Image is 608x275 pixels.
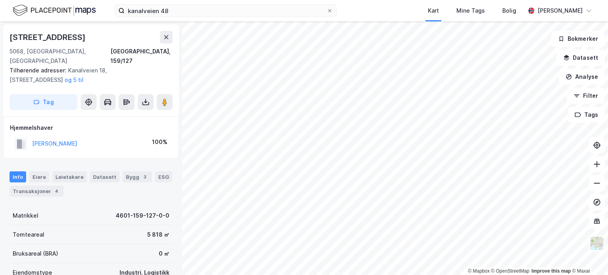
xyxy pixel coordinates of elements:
div: 4 [53,187,61,195]
img: Z [589,236,604,251]
div: [STREET_ADDRESS] [9,31,87,44]
div: Bruksareal (BRA) [13,249,58,258]
div: Bygg [123,171,152,182]
div: ESG [155,171,172,182]
div: Datasett [90,171,120,182]
div: 5068, [GEOGRAPHIC_DATA], [GEOGRAPHIC_DATA] [9,47,110,66]
div: Mine Tags [456,6,485,15]
div: Bolig [502,6,516,15]
div: [GEOGRAPHIC_DATA], 159/127 [110,47,173,66]
div: Kontrollprogram for chat [568,237,608,275]
div: Tomteareal [13,230,44,239]
iframe: Chat Widget [568,237,608,275]
img: logo.f888ab2527a4732fd821a326f86c7f29.svg [13,4,96,17]
div: Eiere [29,171,49,182]
button: Tags [568,107,605,123]
div: Leietakere [52,171,87,182]
div: Hjemmelshaver [10,123,172,133]
div: [PERSON_NAME] [538,6,583,15]
button: Datasett [557,50,605,66]
button: Tag [9,94,78,110]
div: 0 ㎡ [159,249,169,258]
div: Kanalveien 18, [STREET_ADDRESS] [9,66,166,85]
a: OpenStreetMap [491,268,530,274]
div: Matrikkel [13,211,38,220]
button: Analyse [559,69,605,85]
a: Improve this map [532,268,571,274]
input: Søk på adresse, matrikkel, gårdeiere, leietakere eller personer [125,5,327,17]
div: 100% [152,137,167,147]
div: 3 [141,173,149,181]
div: Kart [428,6,439,15]
button: Bokmerker [551,31,605,47]
div: 5 818 ㎡ [147,230,169,239]
a: Mapbox [468,268,490,274]
div: Info [9,171,26,182]
button: Filter [567,88,605,104]
div: 4601-159-127-0-0 [116,211,169,220]
span: Tilhørende adresser: [9,67,68,74]
div: Transaksjoner [9,186,64,197]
